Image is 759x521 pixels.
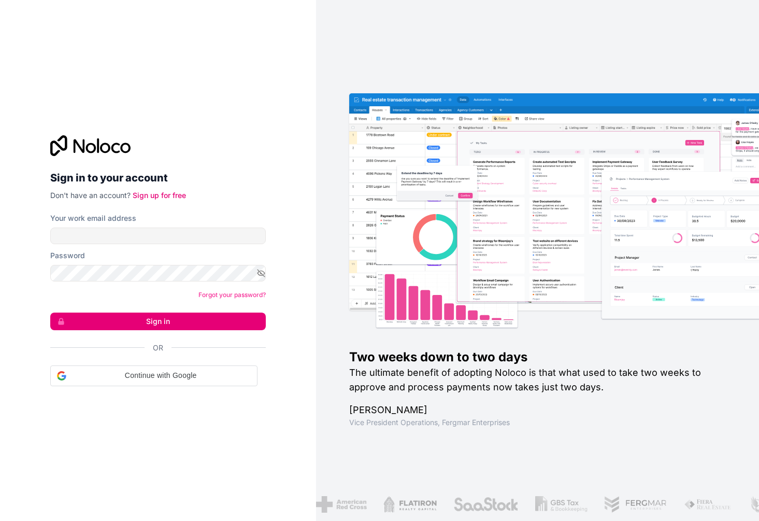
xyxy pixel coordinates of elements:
img: /assets/gbstax-C-GtDUiK.png [535,496,588,513]
img: /assets/saastock-C6Zbiodz.png [453,496,518,513]
h1: Vice President Operations , Fergmar Enterprises [349,417,726,428]
h2: The ultimate benefit of adopting Noloco is that what used to take two weeks to approve and proces... [349,365,726,395]
label: Password [50,250,85,261]
input: Password [50,265,266,281]
img: /assets/flatiron-C8eUkumj.png [383,496,437,513]
span: Continue with Google [70,370,251,381]
h1: Two weeks down to two days [349,349,726,365]
button: Sign in [50,313,266,330]
input: Email address [50,228,266,244]
span: Don't have an account? [50,191,131,200]
div: Continue with Google [50,365,257,386]
label: Your work email address [50,213,136,223]
a: Sign up for free [133,191,186,200]
h1: [PERSON_NAME] [349,403,726,417]
img: /assets/fiera-fwj2N5v4.png [683,496,732,513]
a: Forgot your password? [198,291,266,299]
img: /assets/fergmar-CudnrXN5.png [604,496,667,513]
span: Or [153,343,163,353]
h2: Sign in to your account [50,168,266,187]
img: /assets/american-red-cross-BAupjrZR.png [316,496,366,513]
